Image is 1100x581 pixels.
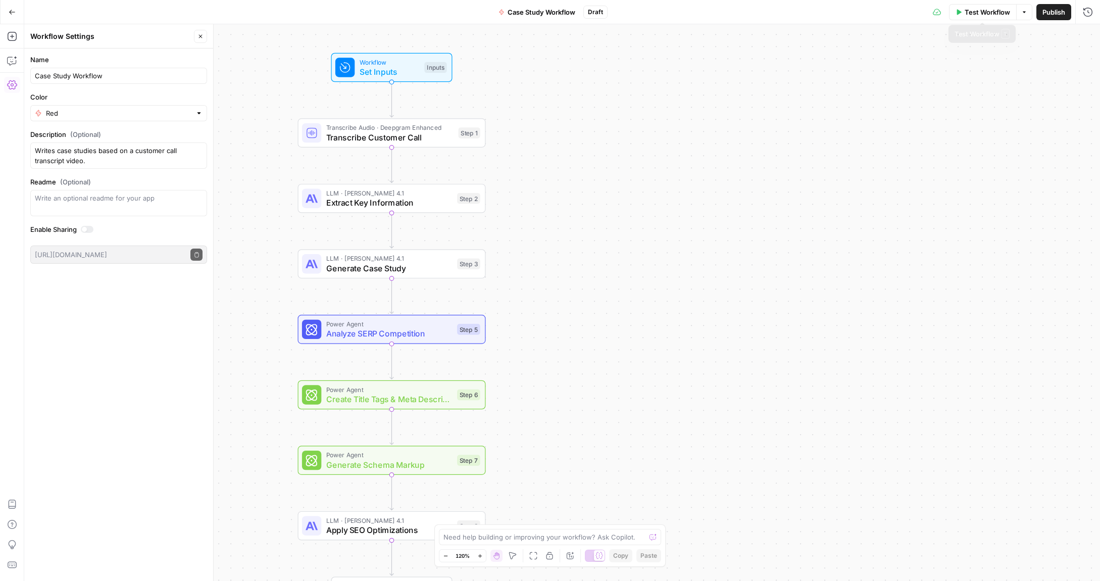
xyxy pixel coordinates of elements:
[326,393,453,405] span: Create Title Tags & Meta Descriptions
[326,262,453,274] span: Generate Case Study
[326,319,453,329] span: Power Agent
[326,524,453,536] span: Apply SEO Optimizations
[326,327,453,340] span: Analyze SERP Competition
[360,57,420,67] span: Workflow
[613,551,628,560] span: Copy
[35,71,203,81] input: Untitled
[459,127,480,138] div: Step 1
[326,197,453,209] span: Extract Key Information
[70,129,101,139] span: (Optional)
[1042,7,1065,17] span: Publish
[457,390,480,401] div: Step 6
[30,129,207,139] label: Description
[326,188,453,198] span: LLM · [PERSON_NAME] 4.1
[298,380,486,410] div: Power AgentCreate Title Tags & Meta DescriptionsStep 6
[30,224,207,234] label: Enable Sharing
[508,7,575,17] span: Case Study Workflow
[390,541,393,576] g: Edge from step_8 to end
[30,31,191,41] div: Workflow Settings
[30,55,207,65] label: Name
[326,131,454,143] span: Transcribe Customer Call
[30,92,207,102] label: Color
[298,118,486,148] div: Transcribe Audio · Deepgram EnhancedTranscribe Customer CallStep 1
[298,511,486,541] div: LLM · [PERSON_NAME] 4.1Apply SEO OptimizationsStep 8
[326,515,453,525] span: LLM · [PERSON_NAME] 4.1
[390,278,393,314] g: Edge from step_3 to step_5
[457,193,480,204] div: Step 2
[326,459,453,471] span: Generate Schema Markup
[640,551,657,560] span: Paste
[298,53,486,82] div: WorkflowSet InputsInputs
[298,446,486,475] div: Power AgentGenerate Schema MarkupStep 7
[298,250,486,279] div: LLM · [PERSON_NAME] 4.1Generate Case StudyStep 3
[390,82,393,117] g: Edge from start to step_1
[456,552,470,560] span: 120%
[390,344,393,379] g: Edge from step_5 to step_6
[46,108,191,118] input: Red
[949,4,1016,20] button: Test Workflow
[1036,4,1071,20] button: Publish
[492,4,581,20] button: Case Study Workflow
[326,254,453,263] span: LLM · [PERSON_NAME] 4.1
[390,409,393,445] g: Edge from step_6 to step_7
[588,8,603,17] span: Draft
[457,520,480,531] div: Step 8
[35,146,203,166] textarea: Writes case studies based on a customer call transcript video.
[298,184,486,213] div: LLM · [PERSON_NAME] 4.1Extract Key InformationStep 2
[609,549,632,562] button: Copy
[390,213,393,249] g: Edge from step_2 to step_3
[390,148,393,183] g: Edge from step_1 to step_2
[326,123,454,132] span: Transcribe Audio · Deepgram Enhanced
[457,324,480,335] div: Step 5
[326,450,453,460] span: Power Agent
[298,315,486,344] div: Power AgentAnalyze SERP CompetitionStep 5
[457,455,480,466] div: Step 7
[60,177,91,187] span: (Optional)
[636,549,661,562] button: Paste
[424,62,446,73] div: Inputs
[360,66,420,78] span: Set Inputs
[30,177,207,187] label: Readme
[965,7,1010,17] span: Test Workflow
[326,384,453,394] span: Power Agent
[390,475,393,510] g: Edge from step_7 to step_8
[457,259,480,270] div: Step 3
